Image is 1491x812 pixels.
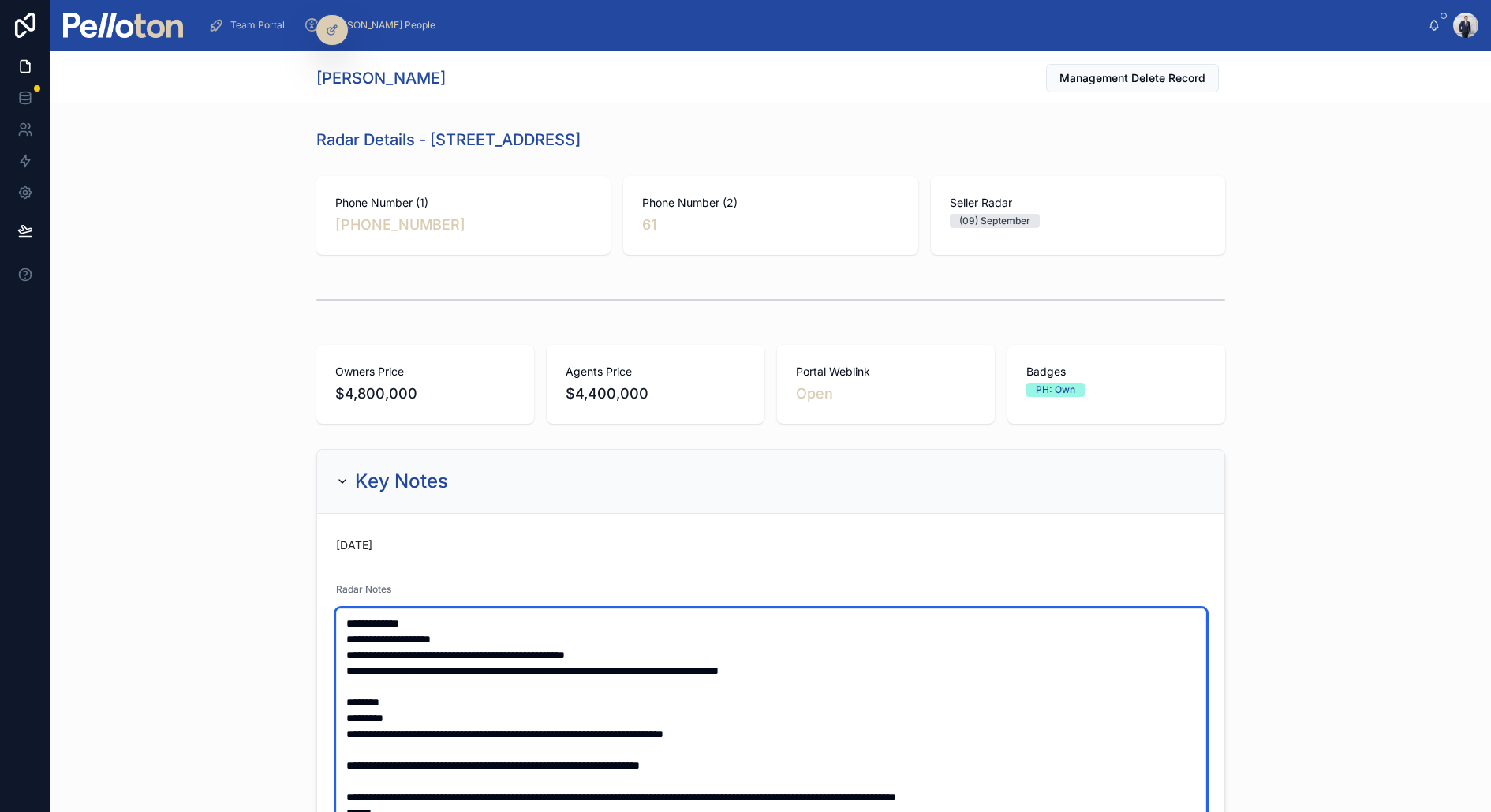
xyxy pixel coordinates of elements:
[335,214,465,236] a: [PHONE_NUMBER]
[959,214,1030,228] div: (09) September
[566,383,745,405] span: $4,400,000
[335,364,515,380] span: Owners Price
[316,129,581,151] h1: Radar Details - [STREET_ADDRESS]
[796,385,833,402] a: Open
[796,364,976,380] span: Portal Weblink
[950,195,1206,211] span: Seller Radar
[230,19,285,32] span: Team Portal
[1059,70,1205,86] span: Management Delete Record
[316,67,446,89] h1: [PERSON_NAME]
[642,214,656,236] a: 61
[196,8,1428,43] div: scrollable content
[336,583,391,595] span: Radar Notes
[204,11,296,39] a: Team Portal
[63,13,183,38] img: App logo
[336,537,372,553] p: [DATE]
[1026,364,1206,380] span: Badges
[1036,383,1075,397] div: PH: Own
[1046,64,1219,92] button: Management Delete Record
[326,19,435,32] span: [PERSON_NAME] People
[566,364,745,380] span: Agents Price
[335,195,592,211] span: Phone Number (1)
[299,11,447,39] a: [PERSON_NAME] People
[642,195,899,211] span: Phone Number (2)
[355,469,448,494] h2: Key Notes
[335,383,515,405] span: $4,800,000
